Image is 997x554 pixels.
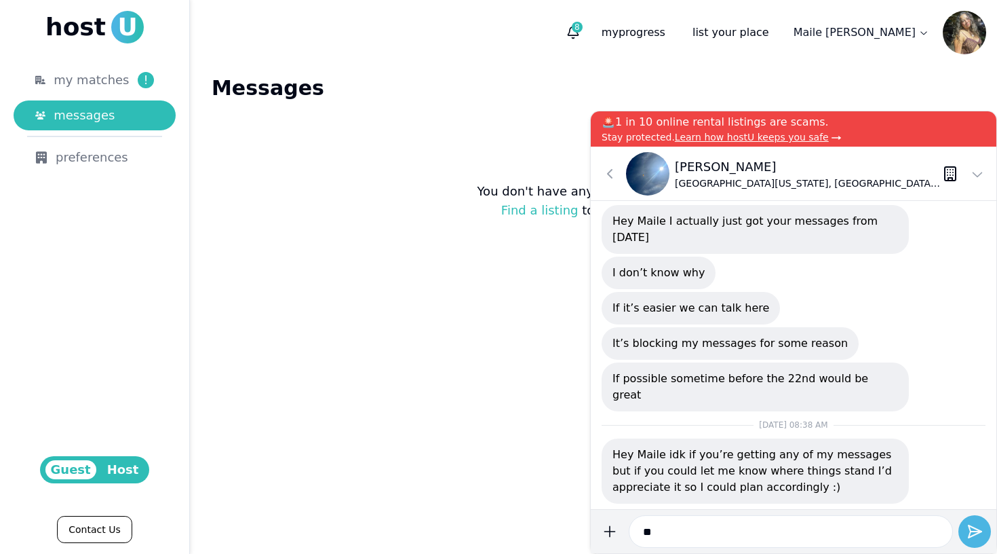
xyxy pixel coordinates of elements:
[138,72,154,88] span: !
[612,335,848,352] p: It’s blocking my messages for some reason
[35,148,154,167] div: preferences
[572,22,583,33] span: 8
[501,203,579,217] a: Find a listing
[212,76,975,100] h1: Messages
[675,177,942,190] p: [GEOGRAPHIC_DATA][US_STATE], [GEOGRAPHIC_DATA] ([GEOGRAPHIC_DATA]) ' 26
[612,213,898,246] p: Hey Maile I actually just got your messages from [DATE]
[626,152,669,196] img: Tara Mudallal avatar
[785,19,937,46] a: Maile [PERSON_NAME]
[14,100,176,130] a: messages
[612,265,705,281] p: I don’t know why
[45,11,144,43] a: hostU
[111,11,144,43] span: U
[675,158,942,177] p: [PERSON_NAME]
[102,460,144,479] span: Host
[675,132,829,143] span: Learn how hostU keeps you safe
[54,71,129,90] span: my matches
[612,300,769,316] p: If it’s easier we can talk here
[612,447,898,496] p: Hey Maile idk if you’re getting any of my messages but if you could let me know where things stan...
[794,24,916,41] p: Maile [PERSON_NAME]
[45,460,96,479] span: Guest
[54,106,115,125] span: messages
[561,20,585,45] button: 8
[501,201,686,220] p: to start chatting!
[602,114,985,130] p: 🚨1 in 10 online rental listings are scams.
[943,11,986,54] img: Maile Smith avatar
[14,143,176,172] a: preferences
[14,65,176,95] a: my matches!
[602,130,985,144] p: Stay protected.
[57,516,132,543] a: Contact Us
[45,14,106,41] span: host
[682,19,780,46] a: list your place
[591,19,676,46] p: progress
[612,371,898,403] p: If possible sometime before the 22nd would be great
[477,182,710,201] p: You don't have any conversations yet.
[759,420,827,430] span: [DATE] 08:38 AM
[602,26,619,39] span: my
